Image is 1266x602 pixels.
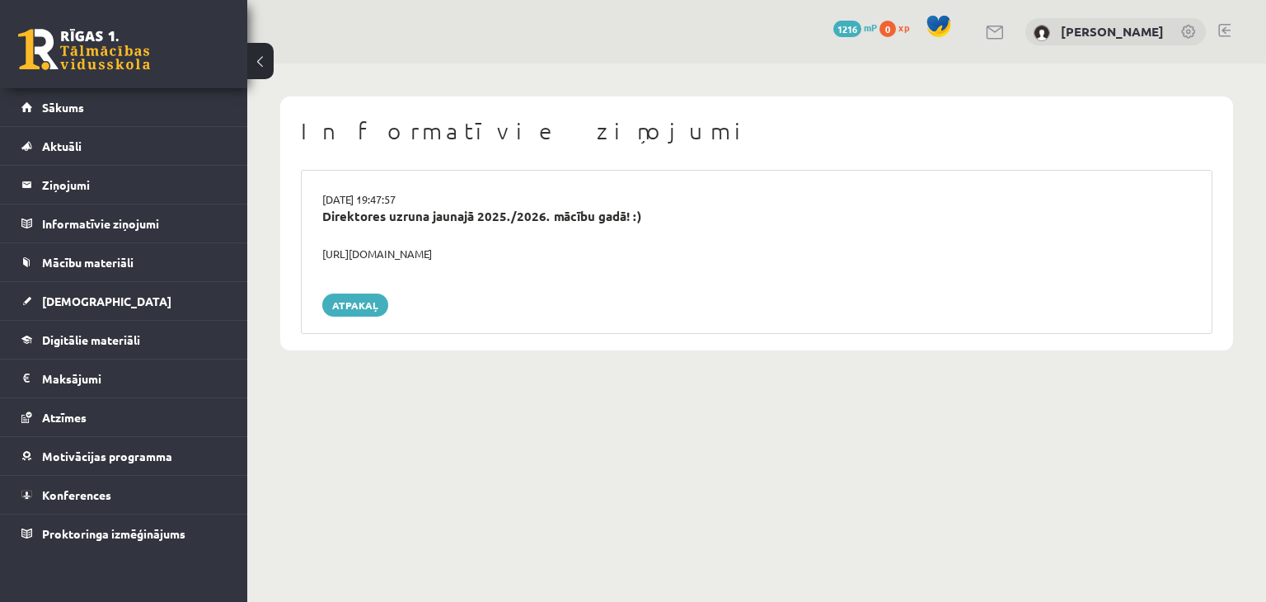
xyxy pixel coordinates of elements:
span: xp [898,21,909,34]
a: Sākums [21,88,227,126]
img: Daniela Ļubomirska [1034,25,1050,41]
legend: Ziņojumi [42,166,227,204]
h1: Informatīvie ziņojumi [301,117,1212,145]
a: Rīgas 1. Tālmācības vidusskola [18,29,150,70]
span: Proktoringa izmēģinājums [42,526,185,541]
span: mP [864,21,877,34]
span: Digitālie materiāli [42,332,140,347]
a: Proktoringa izmēģinājums [21,515,227,553]
a: Digitālie materiāli [21,321,227,359]
div: [DATE] 19:47:57 [310,191,1203,208]
span: 0 [879,21,896,37]
a: Ziņojumi [21,166,227,204]
a: 1216 mP [833,21,877,34]
a: Informatīvie ziņojumi [21,205,227,242]
a: 0 xp [879,21,917,34]
span: Aktuāli [42,139,82,153]
a: Atzīmes [21,398,227,436]
a: Atpakaļ [322,294,388,317]
span: [DEMOGRAPHIC_DATA] [42,294,171,308]
a: Maksājumi [21,360,227,397]
span: 1216 [833,21,861,37]
span: Sākums [42,100,84,115]
span: Mācību materiāli [42,255,134,270]
span: Konferences [42,487,111,502]
span: Motivācijas programma [42,449,172,463]
div: [URL][DOMAIN_NAME] [310,246,1203,262]
legend: Maksājumi [42,360,227,397]
a: Mācību materiāli [21,243,227,281]
a: Aktuāli [21,127,227,165]
legend: Informatīvie ziņojumi [42,205,227,242]
span: Atzīmes [42,410,87,425]
a: Motivācijas programma [21,437,227,475]
a: [DEMOGRAPHIC_DATA] [21,282,227,320]
a: Konferences [21,476,227,514]
div: Direktores uzruna jaunajā 2025./2026. mācību gadā! :) [322,207,1191,226]
a: [PERSON_NAME] [1061,23,1164,40]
